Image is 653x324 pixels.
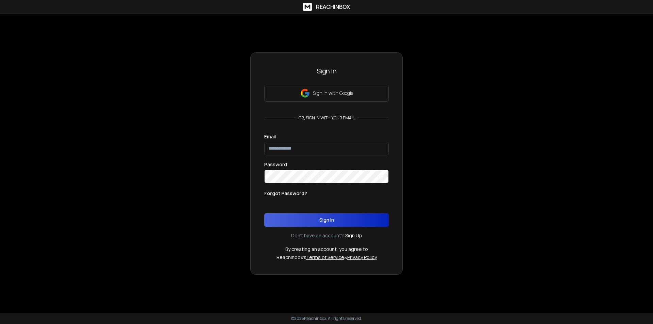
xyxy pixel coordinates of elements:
[345,232,362,239] a: Sign Up
[347,254,377,260] a: Privacy Policy
[264,85,389,102] button: Sign in with Google
[306,254,344,260] a: Terms of Service
[264,213,389,227] button: Sign In
[264,190,307,197] p: Forgot Password?
[291,316,362,321] p: © 2025 Reachinbox. All rights reserved.
[264,66,389,76] h3: Sign In
[313,90,353,97] p: Sign in with Google
[285,246,368,253] p: By creating an account, you agree to
[316,3,350,11] h1: ReachInbox
[264,162,287,167] label: Password
[296,115,357,121] p: or, sign in with your email
[291,232,344,239] p: Don't have an account?
[264,134,276,139] label: Email
[277,254,377,261] p: ReachInbox's &
[303,3,350,11] a: ReachInbox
